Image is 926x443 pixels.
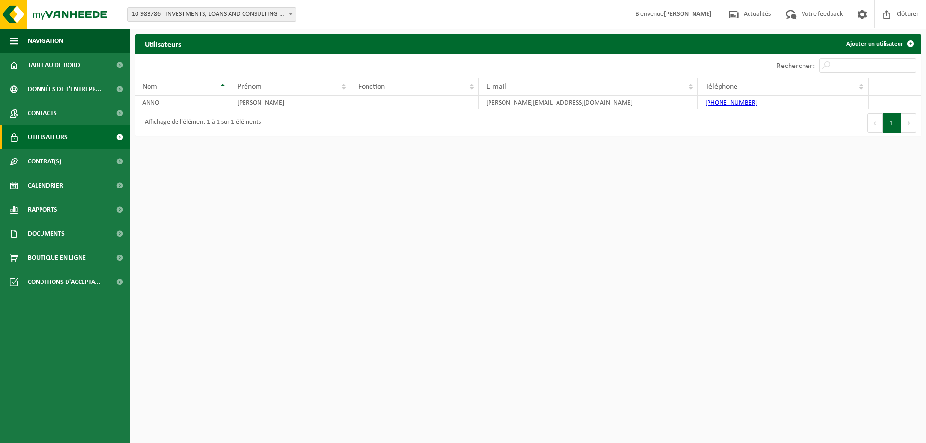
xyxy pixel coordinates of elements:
td: ANNO [135,96,230,109]
td: [PERSON_NAME] [230,96,351,109]
span: E-mail [486,83,506,91]
span: Tableau de bord [28,53,80,77]
button: 1 [883,113,901,133]
span: Nom [142,83,157,91]
span: Fonction [358,83,385,91]
button: Next [901,113,916,133]
span: Navigation [28,29,63,53]
span: Contrat(s) [28,149,61,174]
span: Utilisateurs [28,125,68,149]
td: [PERSON_NAME][EMAIL_ADDRESS][DOMAIN_NAME] [479,96,697,109]
div: Affichage de l'élément 1 à 1 sur 1 éléments [140,114,261,132]
span: Rapports [28,198,57,222]
span: Calendrier [28,174,63,198]
span: Prénom [237,83,262,91]
span: Téléphone [705,83,737,91]
label: Rechercher: [776,62,815,70]
a: [PHONE_NUMBER] [705,99,758,107]
strong: [PERSON_NAME] [664,11,712,18]
h2: Utilisateurs [135,34,191,53]
span: Contacts [28,101,57,125]
span: Données de l'entrepr... [28,77,102,101]
span: Documents [28,222,65,246]
span: Boutique en ligne [28,246,86,270]
span: Conditions d'accepta... [28,270,101,294]
span: 10-983786 - INVESTMENTS, LOANS AND CONSULTING SA - TUBIZE [127,7,296,22]
span: 10-983786 - INVESTMENTS, LOANS AND CONSULTING SA - TUBIZE [128,8,296,21]
a: Ajouter un utilisateur [839,34,920,54]
button: Previous [867,113,883,133]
